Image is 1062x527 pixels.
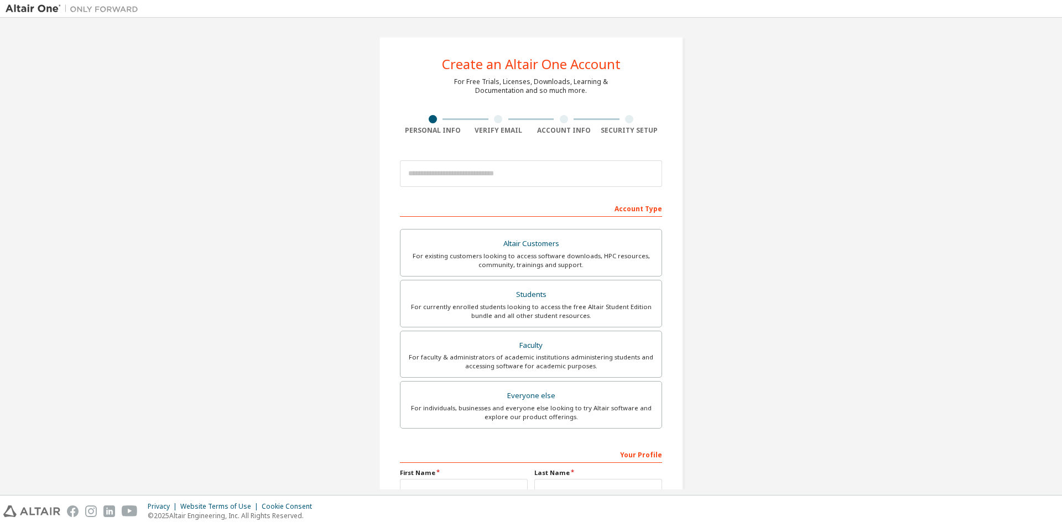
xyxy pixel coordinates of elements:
[407,236,655,252] div: Altair Customers
[122,505,138,517] img: youtube.svg
[148,511,319,520] p: © 2025 Altair Engineering, Inc. All Rights Reserved.
[442,58,621,71] div: Create an Altair One Account
[534,468,662,477] label: Last Name
[262,502,319,511] div: Cookie Consent
[400,199,662,217] div: Account Type
[454,77,608,95] div: For Free Trials, Licenses, Downloads, Learning & Documentation and so much more.
[6,3,144,14] img: Altair One
[180,502,262,511] div: Website Terms of Use
[407,252,655,269] div: For existing customers looking to access software downloads, HPC resources, community, trainings ...
[3,505,60,517] img: altair_logo.svg
[407,388,655,404] div: Everyone else
[407,338,655,353] div: Faculty
[85,505,97,517] img: instagram.svg
[531,126,597,135] div: Account Info
[400,468,528,477] label: First Name
[407,353,655,371] div: For faculty & administrators of academic institutions administering students and accessing softwa...
[400,445,662,463] div: Your Profile
[407,404,655,421] div: For individuals, businesses and everyone else looking to try Altair software and explore our prod...
[400,126,466,135] div: Personal Info
[597,126,663,135] div: Security Setup
[148,502,180,511] div: Privacy
[103,505,115,517] img: linkedin.svg
[407,287,655,302] div: Students
[67,505,79,517] img: facebook.svg
[407,302,655,320] div: For currently enrolled students looking to access the free Altair Student Edition bundle and all ...
[466,126,532,135] div: Verify Email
